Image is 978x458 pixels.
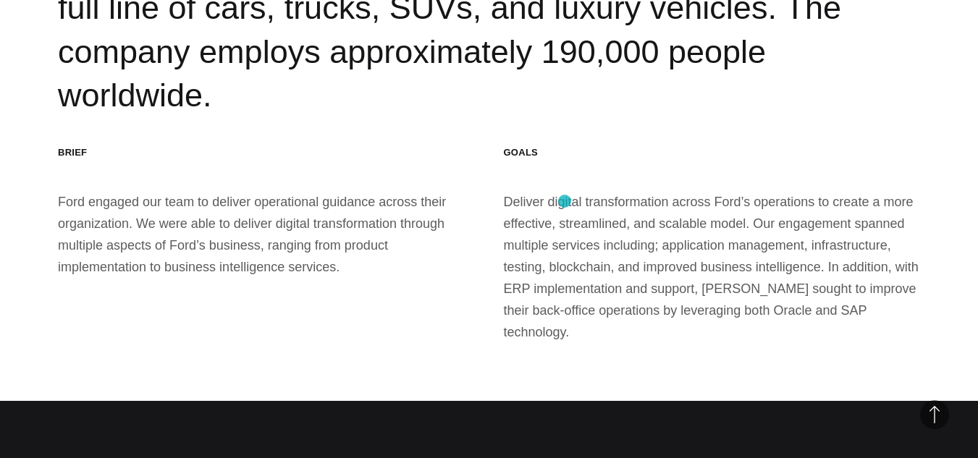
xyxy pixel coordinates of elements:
h3: Brief [58,146,475,158]
h3: Goals [504,146,921,158]
div: Ford engaged our team to deliver operational guidance across their organization. We were able to ... [58,146,475,342]
button: Back to Top [920,400,949,429]
div: Deliver digital transformation across Ford’s operations to create a more effective, streamlined, ... [504,146,921,342]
